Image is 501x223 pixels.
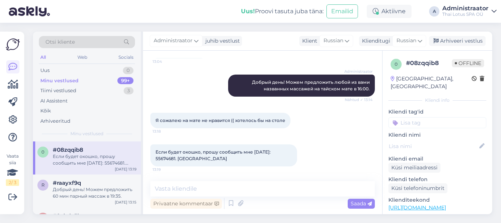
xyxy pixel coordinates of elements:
[391,75,472,90] div: [GEOGRAPHIC_DATA], [GEOGRAPHIC_DATA]
[41,182,45,188] span: r
[388,97,486,104] div: Kliendi info
[388,183,447,193] div: Küsi telefoninumbrit
[40,118,70,125] div: Arhiveeritud
[117,77,134,84] div: 99+
[156,149,272,161] span: Если будет окошко, прошу сообщить мне [DATE]: 55674681. [GEOGRAPHIC_DATA]
[153,59,180,64] span: 13:04
[117,53,135,62] div: Socials
[156,118,285,123] span: Я сожалею на мате не нравится (( хотелось бы на столе
[76,53,89,62] div: Web
[452,59,484,67] span: Offline
[252,79,371,91] span: Добрый день! Можем предложить любой из вами названных массажей на тайском мате в 16:00.
[388,176,486,183] p: Kliendi telefon
[53,147,83,153] span: #08zqqib8
[241,8,255,15] b: Uus!
[115,199,136,205] div: [DATE] 13:15
[388,117,486,128] input: Lisa tag
[326,4,358,18] button: Emailid
[40,107,51,115] div: Kõik
[40,97,67,105] div: AI Assistent
[202,37,240,45] div: juhib vestlust
[153,129,180,134] span: 13:18
[154,37,193,45] span: Administraator
[53,180,81,186] span: #raayxf9q
[359,37,390,45] div: Klienditugi
[406,59,452,68] div: # 08zqqib8
[41,149,44,155] span: 0
[53,186,136,199] div: Добрый день! Можем предложить 60 мин парный массаж в 19:35.
[40,67,50,74] div: Uus
[396,37,416,45] span: Russian
[388,163,440,173] div: Küsi meiliaadressi
[442,6,497,17] a: AdministraatorThai Lotus SPA OÜ
[6,153,19,186] div: Vaata siia
[345,97,373,102] span: Nähtud ✓ 13:14
[115,166,136,172] div: [DATE] 13:19
[323,37,343,45] span: Russian
[53,153,136,166] div: Если будет окошко, прошу сообщить мне [DATE]: 55674681. [GEOGRAPHIC_DATA]
[6,37,20,51] img: Askly Logo
[442,11,489,17] div: Thai Lotus SPA OÜ
[39,53,47,62] div: All
[53,213,84,219] span: #9yhde5hx
[367,5,412,18] div: Aktiivne
[123,67,134,74] div: 0
[124,87,134,94] div: 3
[388,204,446,211] a: [URL][DOMAIN_NAME]
[395,61,398,67] span: 0
[344,69,373,74] span: Administraator
[388,155,486,163] p: Kliendi email
[6,179,19,186] div: 2 / 3
[40,87,76,94] div: Tiimi vestlused
[389,142,478,150] input: Lisa nimi
[388,214,486,220] p: Vaata edasi ...
[153,167,180,172] span: 13:19
[351,200,372,207] span: Saada
[388,131,486,139] p: Kliendi nimi
[45,38,75,46] span: Otsi kliente
[388,108,486,116] p: Kliendi tag'id
[442,6,489,11] div: Administraator
[429,36,486,46] div: Arhiveeri vestlus
[40,77,78,84] div: Minu vestlused
[429,6,439,17] div: A
[150,199,222,209] div: Privaatne kommentaar
[70,130,103,137] span: Minu vestlused
[299,37,317,45] div: Klient
[388,196,486,204] p: Klienditeekond
[241,7,323,16] div: Proovi tasuta juba täna:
